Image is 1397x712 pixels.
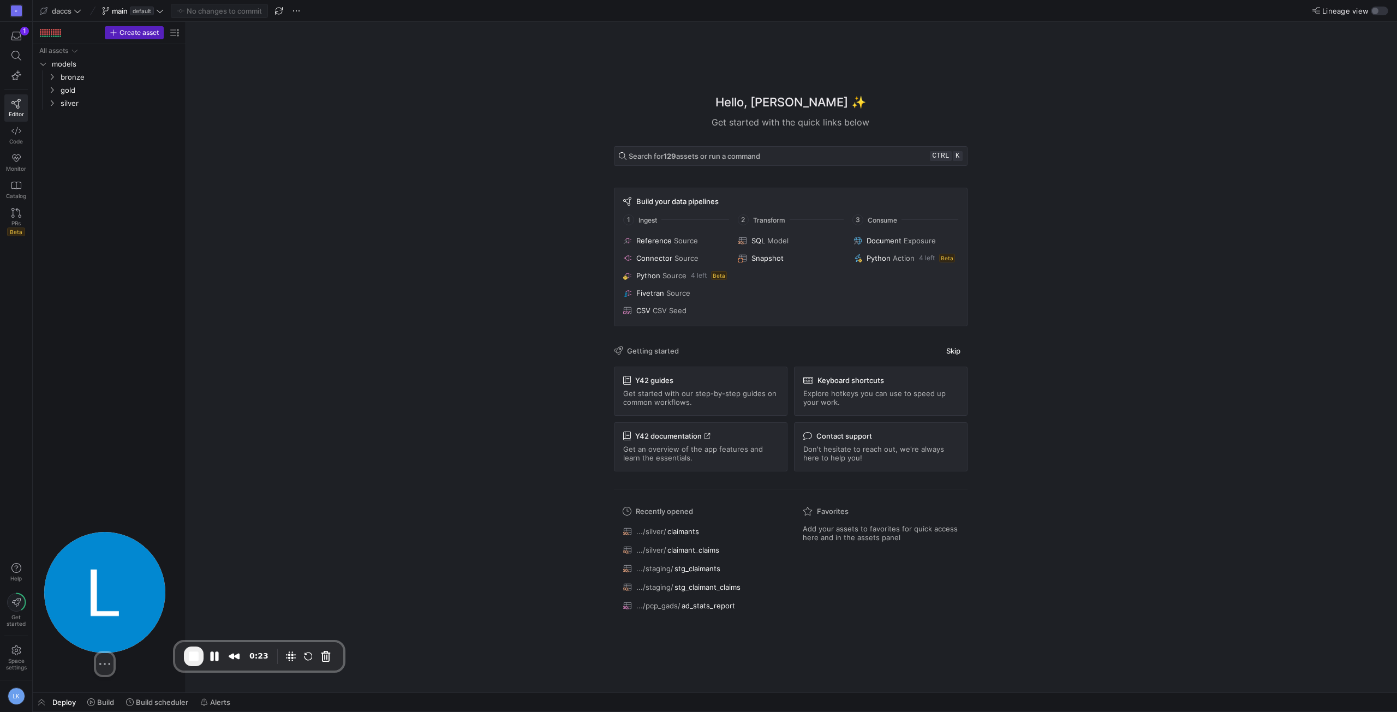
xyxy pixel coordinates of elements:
span: Space settings [6,657,27,671]
span: Reference [636,236,672,245]
span: Create asset [120,29,159,37]
span: Y42 guides [635,376,673,385]
span: .../staging/ [636,583,673,591]
span: Alerts [210,698,230,707]
button: PythonSource4 leftBeta [621,269,730,282]
a: PRsBeta [4,204,28,241]
span: CSV [636,306,650,315]
span: claimant_claims [667,546,719,554]
span: models [52,58,180,70]
button: .../staging/stg_claimants [620,561,781,576]
span: Monitor [6,165,26,172]
div: Press SPACE to select this row. [37,57,181,70]
a: Editor [4,94,28,122]
div: LK [8,687,25,705]
span: Code [9,138,23,145]
button: SQLModel [736,234,845,247]
span: bronze [61,71,180,83]
button: .../staging/stg_claimant_claims [620,580,781,594]
span: Model [767,236,789,245]
span: default [130,7,154,15]
span: Add your assets to favorites for quick access here and in the assets panel [803,524,959,542]
span: 4 left [919,254,935,262]
button: Help [4,558,28,587]
button: FivetranSource [621,286,730,300]
button: Getstarted [4,589,28,631]
div: Get started with the quick links below [614,116,968,129]
span: Don't hesitate to reach out, we're always here to help you! [803,445,958,462]
a: Y42 documentationGet an overview of the app features and learn the essentials. [614,422,787,471]
a: D [4,2,28,20]
span: Favorites [817,507,849,516]
span: Skip [946,346,960,355]
a: Monitor [4,149,28,176]
button: ReferenceSource [621,234,730,247]
span: PRs [11,220,21,226]
button: Build [82,693,119,711]
kbd: ctrl [930,151,951,161]
span: .../silver/ [636,546,666,554]
span: 4 left [691,272,707,279]
h1: Hello, [PERSON_NAME] ✨ [715,93,866,111]
span: Source [674,254,698,262]
button: .../silver/claimants [620,524,781,539]
button: 1 [4,26,28,46]
span: Fivetran [636,289,664,297]
span: Get started with our step-by-step guides on common workflows. [623,389,778,406]
button: Skip [939,344,968,358]
span: Get an overview of the app features and learn the essentials. [623,445,778,462]
span: Build scheduler [136,698,188,707]
span: gold [61,84,180,97]
button: DocumentExposure [851,234,960,247]
span: Editor [9,111,24,117]
span: Recently opened [636,507,693,516]
button: .../silver/claimant_claims [620,543,781,557]
strong: 129 [664,152,676,160]
span: Catalog [6,193,26,199]
button: maindefault [99,4,166,18]
a: Spacesettings [4,641,28,675]
button: ConnectorSource [621,252,730,265]
button: Snapshot [736,252,845,265]
span: .../pcp_gads/ [636,601,680,610]
span: Source [674,236,698,245]
span: Explore hotkeys you can use to speed up your work. [803,389,958,406]
span: Getting started [627,346,679,355]
button: PythonAction4 leftBeta [851,252,960,265]
span: CSV Seed [653,306,686,315]
span: Keyboard shortcuts [817,376,884,385]
button: Alerts [195,693,235,711]
span: .../staging/ [636,564,673,573]
span: Search for assets or run a command [629,152,760,160]
button: .../pcp_gads/ad_stats_report [620,599,781,613]
span: Python [867,254,891,262]
span: claimants [667,527,699,536]
button: Build scheduler [121,693,193,711]
span: Deploy [52,698,76,707]
span: Source [662,271,686,280]
span: Exposure [904,236,936,245]
span: ad_stats_report [682,601,735,610]
span: Connector [636,254,672,262]
span: stg_claimants [674,564,720,573]
span: Build [97,698,114,707]
button: daccs [37,4,84,18]
button: Search for129assets or run a commandctrlk [614,146,968,166]
span: Lineage view [1322,7,1369,15]
div: 1 [20,27,29,35]
div: Press SPACE to select this row. [37,44,181,57]
span: SQL [751,236,765,245]
span: stg_claimant_claims [674,583,741,591]
button: CSVCSV Seed [621,304,730,317]
a: Code [4,122,28,149]
span: Y42 documentation [635,432,711,440]
button: LK [4,685,28,708]
div: All assets [39,47,68,55]
span: Contact support [816,432,872,440]
span: Get started [7,614,26,627]
span: silver [61,97,180,110]
span: Python [636,271,660,280]
span: main [112,7,128,15]
span: Snapshot [751,254,784,262]
div: Press SPACE to select this row. [37,70,181,83]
